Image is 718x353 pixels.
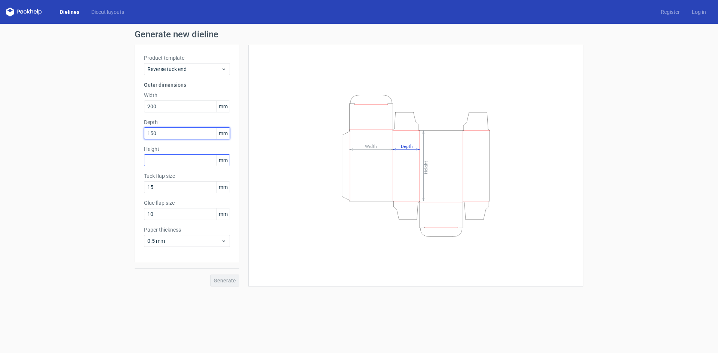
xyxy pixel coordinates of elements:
[217,208,230,220] span: mm
[144,118,230,126] label: Depth
[147,65,221,73] span: Reverse tuck end
[365,143,377,149] tspan: Width
[423,161,429,174] tspan: Height
[144,81,230,89] h3: Outer dimensions
[144,54,230,62] label: Product template
[217,155,230,166] span: mm
[147,237,221,245] span: 0.5 mm
[144,172,230,180] label: Tuck flap size
[144,92,230,99] label: Width
[135,30,583,39] h1: Generate new dieline
[144,145,230,153] label: Height
[686,8,712,16] a: Log in
[144,226,230,233] label: Paper thickness
[54,8,85,16] a: Dielines
[217,128,230,139] span: mm
[217,101,230,112] span: mm
[85,8,130,16] a: Diecut layouts
[217,182,230,193] span: mm
[655,8,686,16] a: Register
[144,199,230,207] label: Glue flap size
[401,143,413,149] tspan: Depth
